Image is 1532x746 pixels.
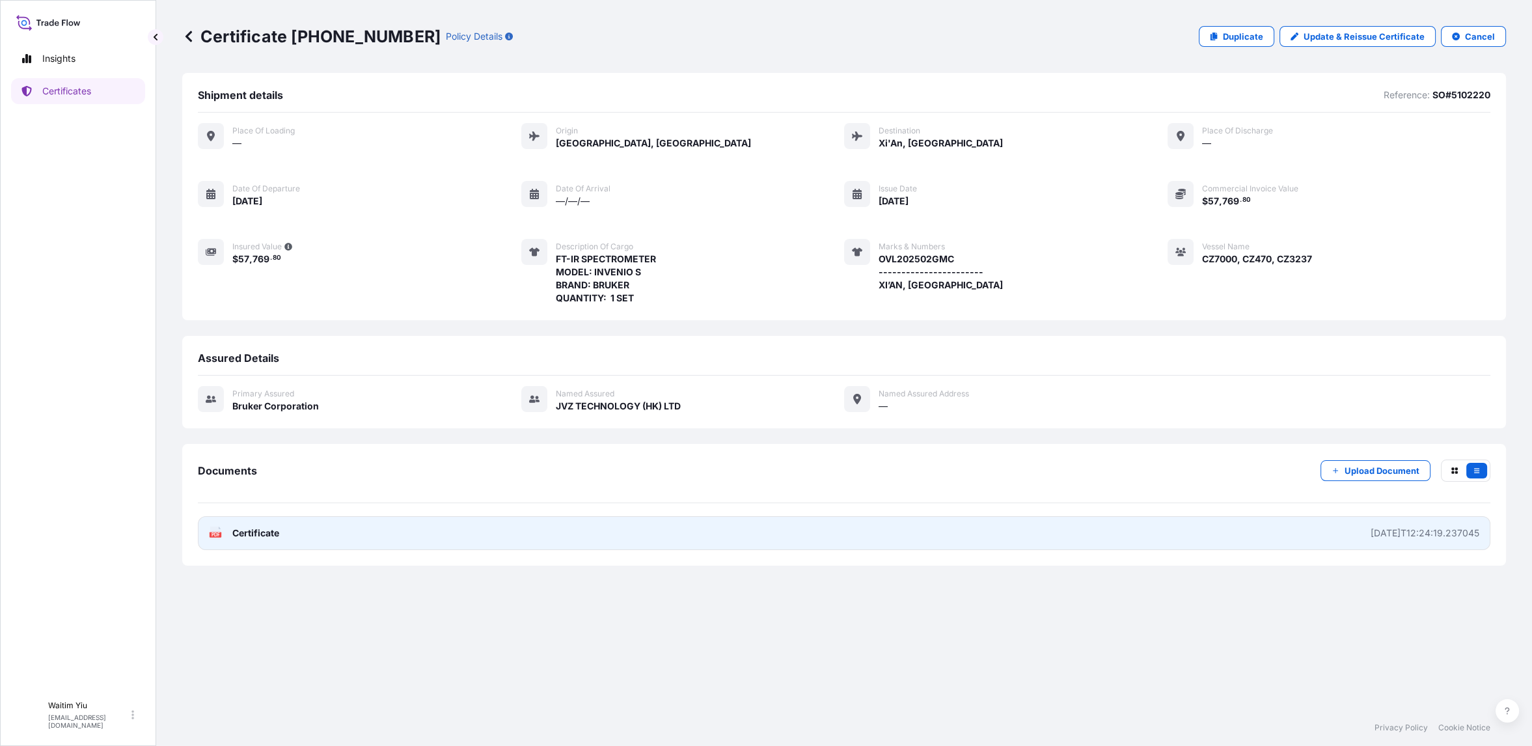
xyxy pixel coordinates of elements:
[556,389,614,399] span: Named Assured
[198,89,283,102] span: Shipment details
[1320,460,1430,481] button: Upload Document
[879,184,917,194] span: Issue Date
[182,26,441,47] p: Certificate [PHONE_NUMBER]
[1239,198,1241,202] span: .
[249,255,253,264] span: ,
[238,255,249,264] span: 57
[556,184,610,194] span: Date of arrival
[232,184,300,194] span: Date of departure
[1202,197,1208,206] span: $
[556,253,656,305] span: FT-IR SPECTROMETER MODEL: INVENIO S BRAND: BRUKER QUANTITY: 1 SET
[556,126,578,136] span: Origin
[232,255,238,264] span: $
[273,256,281,260] span: 80
[1465,30,1495,43] p: Cancel
[1304,30,1425,43] p: Update & Reissue Certificate
[1202,137,1211,150] span: —
[879,242,945,252] span: Marks & Numbers
[879,195,909,208] span: [DATE]
[42,52,75,65] p: Insights
[1242,198,1250,202] span: 80
[446,30,502,43] p: Policy Details
[253,255,269,264] span: 769
[556,400,681,413] span: JVZ TECHNOLOGY (HK) LTD
[198,464,257,477] span: Documents
[879,389,969,399] span: Named Assured Address
[1371,527,1479,540] div: [DATE]T12:24:19.237045
[1199,26,1274,47] a: Duplicate
[24,708,36,721] span: W
[879,400,888,413] span: —
[232,389,294,399] span: Primary assured
[232,137,241,150] span: —
[212,532,220,537] text: PDF
[879,137,1003,150] span: Xi'An, [GEOGRAPHIC_DATA]
[1375,723,1428,733] a: Privacy Policy
[1384,89,1430,102] p: Reference:
[1202,184,1298,194] span: Commercial Invoice Value
[232,527,279,540] span: Certificate
[1222,197,1239,206] span: 769
[1202,253,1312,266] span: CZ7000, CZ470, CZ3237
[232,126,295,136] span: Place of Loading
[556,195,590,208] span: —/—/—
[48,713,129,729] p: [EMAIL_ADDRESS][DOMAIN_NAME]
[879,253,1003,292] span: OVL202502GMC ----------------------- XI’AN, [GEOGRAPHIC_DATA]
[48,700,129,711] p: Waitim Yiu
[11,78,145,104] a: Certificates
[1345,464,1419,477] p: Upload Document
[11,46,145,72] a: Insights
[232,400,319,413] span: Bruker Corporation
[1202,126,1273,136] span: Place of discharge
[1219,197,1222,206] span: ,
[1202,242,1250,252] span: Vessel Name
[198,352,279,365] span: Assured Details
[1208,197,1219,206] span: 57
[879,126,920,136] span: Destination
[270,256,272,260] span: .
[232,195,262,208] span: [DATE]
[42,85,91,98] p: Certificates
[1441,26,1506,47] button: Cancel
[1223,30,1263,43] p: Duplicate
[1432,89,1490,102] p: SO#5102220
[1279,26,1436,47] a: Update & Reissue Certificate
[556,137,751,150] span: [GEOGRAPHIC_DATA], [GEOGRAPHIC_DATA]
[556,242,633,252] span: Description of cargo
[198,516,1490,550] a: PDFCertificate[DATE]T12:24:19.237045
[1438,723,1490,733] a: Cookie Notice
[232,242,282,252] span: Insured Value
